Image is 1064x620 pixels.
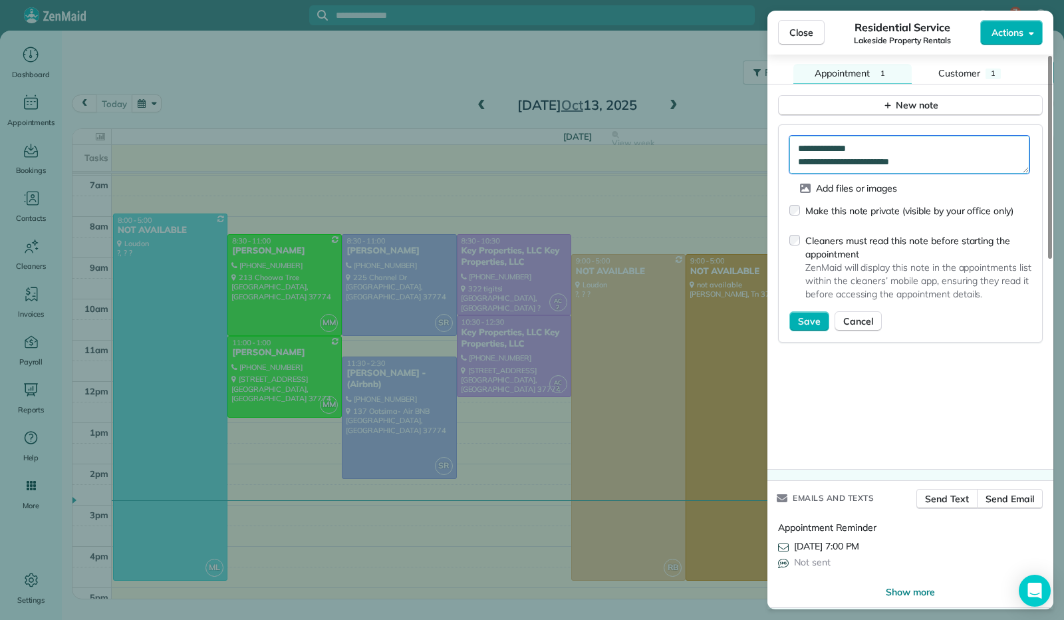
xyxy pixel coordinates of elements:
div: Open Intercom Messenger [1019,575,1051,607]
span: 1 [880,69,885,78]
div: New note [882,98,938,112]
span: Send Email [986,492,1034,506]
span: Actions [992,26,1023,39]
span: [DATE] 7:00 PM [794,540,859,553]
span: Emails and texts [793,492,874,505]
span: Lakeside Property Rentals [854,35,951,46]
button: Close [778,20,825,45]
span: Send Text [925,492,970,506]
span: Close [789,26,813,39]
span: Residential Service [855,19,950,35]
span: Not sent [794,555,831,569]
span: Customer [938,67,980,79]
span: Appointment Reminder [778,522,876,534]
span: Appointment [815,67,870,79]
span: 1 [991,69,996,78]
button: New note [778,95,1043,116]
button: Save [789,311,829,331]
label: Cleaners must read this note before starting the appointment [805,234,1031,261]
button: Add files or images [789,179,908,198]
button: Show more [886,585,935,599]
button: Send Email [977,489,1043,509]
span: Cancel [843,315,873,328]
span: Save [798,315,821,328]
span: Add files or images [816,182,897,195]
label: Make this note private (visible by your office only) [805,204,1013,218]
span: ZenMaid will display this note in the appointments list within the cleaners’ mobile app, ensuring... [805,261,1031,301]
button: Cancel [835,311,882,331]
button: Send Text [916,489,978,509]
